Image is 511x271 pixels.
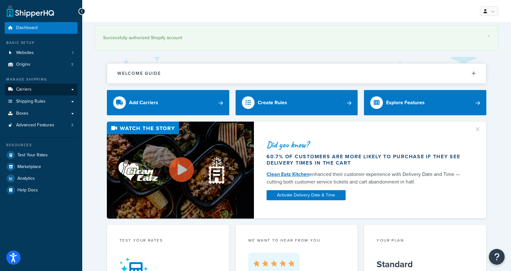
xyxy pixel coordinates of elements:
[5,119,77,131] a: Advanced Features3
[258,98,287,107] div: Create Rules
[248,238,345,243] p: we want to hear from you
[17,188,38,193] span: Help Docs
[129,98,158,107] div: Add Carriers
[17,176,35,181] span: Analytics
[377,238,474,245] div: Your Plan
[16,87,32,92] span: Carriers
[364,90,486,115] a: Explore Features
[5,40,77,45] div: Basic Setup
[17,164,41,170] span: Marketplace
[16,111,28,116] span: Boxes
[267,171,466,186] div: enhanced their customer experience with Delivery Date and Time — cutting both customer service ti...
[107,63,486,83] button: Welcome Guide
[117,71,161,76] h2: Welcome Guide
[5,59,77,70] li: Origins
[16,62,30,67] span: Origins
[17,153,48,158] span: Test Your Rates
[267,171,309,178] a: Clean Eatz Kitchen
[16,50,34,56] span: Websites
[488,33,490,39] a: ×
[267,140,466,149] div: Did you know?
[489,249,505,265] button: Open Resource Center
[5,119,77,131] li: Advanced Features
[16,123,54,128] span: Advanced Features
[107,122,254,219] img: Video thumbnail
[267,154,466,166] div: 60.7% of customers are more likely to purchase if they see delivery times in the cart
[5,22,77,34] a: Dashboard
[377,259,474,269] h5: Standard
[5,173,77,184] a: Analytics
[5,108,77,119] a: Boxes
[267,190,346,200] a: Activate Delivery Date & Time
[5,161,77,172] a: Marketplace
[5,77,77,82] div: Manage Shipping
[71,62,73,67] span: 3
[16,25,38,31] span: Dashboard
[107,90,229,115] a: Add Carriers
[5,47,77,59] a: Websites1
[5,142,77,148] div: Resources
[5,84,77,95] a: Carriers
[16,99,46,104] span: Shipping Rules
[386,98,425,107] div: Explore Features
[236,90,358,115] a: Create Rules
[5,149,77,161] a: Test Your Rates
[103,33,490,42] div: Successfully authorized Shopify account
[72,50,73,56] span: 1
[5,184,77,196] a: Help Docs
[5,47,77,59] li: Websites
[5,59,77,70] a: Origins3
[120,238,217,245] div: Test your rates
[5,96,77,107] a: Shipping Rules
[71,123,73,128] span: 3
